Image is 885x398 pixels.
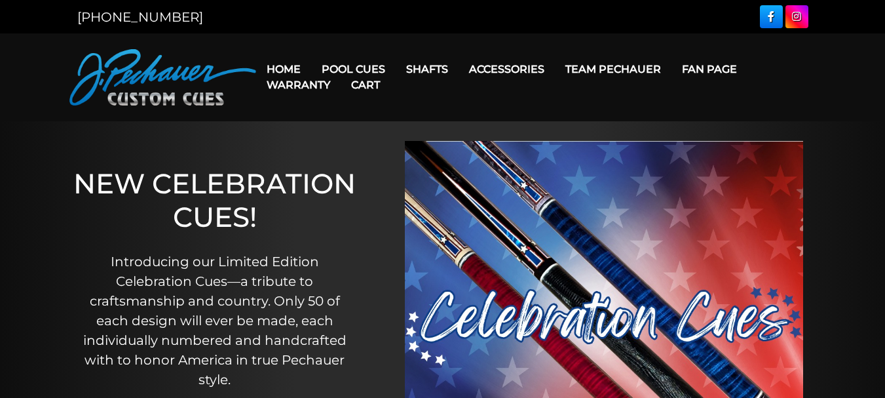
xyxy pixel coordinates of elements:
[256,52,311,86] a: Home
[73,167,356,233] h1: NEW CELEBRATION CUES!
[555,52,671,86] a: Team Pechauer
[77,9,203,25] a: [PHONE_NUMBER]
[69,49,256,106] img: Pechauer Custom Cues
[341,68,390,102] a: Cart
[256,68,341,102] a: Warranty
[396,52,459,86] a: Shafts
[311,52,396,86] a: Pool Cues
[73,252,356,389] p: Introducing our Limited Edition Celebration Cues—a tribute to craftsmanship and country. Only 50 ...
[671,52,747,86] a: Fan Page
[459,52,555,86] a: Accessories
